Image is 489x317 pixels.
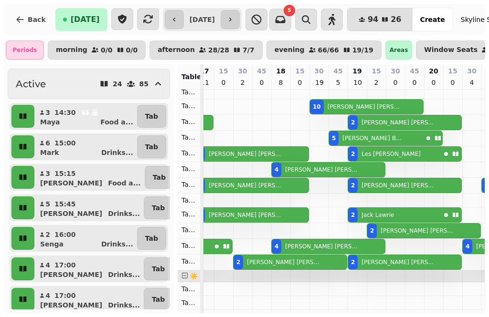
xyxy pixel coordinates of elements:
[45,108,51,117] p: 3
[152,203,165,213] p: Tab
[6,41,44,60] div: Periods
[411,78,418,87] p: 0
[287,8,291,13] span: 5
[181,148,196,158] p: Table 207
[181,256,196,266] p: Table 214
[36,105,135,128] button: 314:30MayaFood a...
[372,66,381,76] p: 15
[8,69,170,99] button: Active2485
[201,78,208,87] p: 11
[266,41,382,60] button: evening66/6619/19
[181,164,196,174] p: Table 208
[277,78,285,87] p: 8
[101,47,113,53] p: 0 / 0
[351,258,355,266] div: 2
[181,298,196,307] p: Table 302
[40,117,60,127] p: Maya
[372,78,380,87] p: 2
[181,284,196,294] p: Table 301
[295,66,304,76] p: 15
[429,66,438,76] p: 20
[126,47,138,53] p: 0 / 0
[351,211,355,219] div: 2
[333,66,342,76] p: 45
[45,199,51,209] p: 5
[247,258,320,266] p: [PERSON_NAME] [PERSON_NAME]
[36,227,135,250] button: 216:00SengaDrinks...
[276,66,285,76] p: 18
[40,178,102,188] p: [PERSON_NAME]
[40,300,102,310] p: [PERSON_NAME]
[352,47,373,53] p: 19 / 19
[430,78,437,87] p: 0
[36,135,135,158] button: 615:00MarkDrinks...
[385,41,413,60] div: Areas
[181,209,196,219] p: Table 211
[36,166,143,189] button: 315:15[PERSON_NAME]Food a...
[40,209,102,218] p: [PERSON_NAME]
[137,105,166,128] button: Tab
[45,260,51,270] p: 4
[108,300,140,310] p: Drinks ...
[16,77,46,91] h2: Active
[318,47,339,53] p: 66 / 66
[361,211,394,219] p: Jack Lawrie
[28,16,46,23] span: Back
[328,103,403,111] p: [PERSON_NAME] [PERSON_NAME]
[36,196,142,219] button: 515:45[PERSON_NAME]Drinks...
[352,66,361,76] p: 19
[209,150,282,158] p: [PERSON_NAME] [PERSON_NAME]
[149,41,263,60] button: afternoon28/287/7
[45,169,51,178] p: 3
[209,182,282,189] p: [PERSON_NAME] [PERSON_NAME]
[370,227,374,235] div: 2
[342,134,404,142] p: [PERSON_NAME] Ballantyne
[181,180,196,189] p: Table 209
[181,101,196,111] p: Table 204
[101,148,133,157] p: Drinks ...
[200,66,209,76] p: 17
[36,288,142,311] button: 417:00[PERSON_NAME]Drinks...
[361,150,421,158] p: Les [PERSON_NAME]
[351,119,355,126] div: 2
[45,138,51,148] p: 6
[145,234,158,243] p: Tab
[54,291,76,300] p: 17:00
[449,78,457,87] p: 0
[466,243,469,250] div: 4
[137,227,166,250] button: Tab
[468,78,476,87] p: 4
[145,166,174,189] button: Tab
[424,46,478,54] p: Window Seats
[332,134,336,142] div: 5
[181,73,202,81] span: Table
[420,16,445,23] span: Create
[56,46,87,54] p: morning
[113,81,122,87] p: 24
[40,239,64,249] p: Senga
[54,199,76,209] p: 15:45
[139,81,149,87] p: 85
[238,66,247,76] p: 30
[48,41,146,60] button: morning0/00/0
[54,108,76,117] p: 14:30
[412,8,452,31] button: Create
[153,173,166,182] p: Tab
[71,16,100,23] span: [DATE]
[190,272,240,280] span: ☀️ Open Air 1
[181,225,196,235] p: Table 212
[181,87,196,97] p: Table 203
[334,78,342,87] p: 5
[285,166,359,174] p: [PERSON_NAME] [PERSON_NAME]
[236,258,240,266] div: 2
[145,142,158,152] p: Tab
[391,16,401,23] span: 26
[391,66,400,76] p: 30
[351,150,355,158] div: 2
[8,8,53,31] button: Back
[353,78,361,87] p: 10
[410,66,419,76] p: 45
[108,178,141,188] p: Food a ...
[448,66,457,76] p: 15
[45,291,51,300] p: 4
